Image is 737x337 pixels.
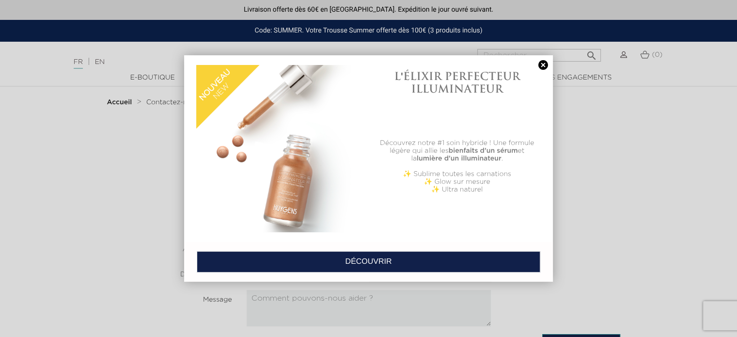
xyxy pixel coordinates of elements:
p: ✨ Glow sur mesure [374,178,541,186]
p: ✨ Ultra naturel [374,186,541,193]
a: DÉCOUVRIR [197,251,540,273]
p: Découvrez notre #1 soin hybride ! Une formule légère qui allie les et la . [374,139,541,162]
h1: L'ÉLIXIR PERFECTEUR ILLUMINATEUR [374,70,541,96]
p: ✨ Sublime toutes les carnations [374,170,541,178]
b: bienfaits d'un sérum [449,147,518,154]
b: lumière d'un illuminateur [417,155,502,162]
